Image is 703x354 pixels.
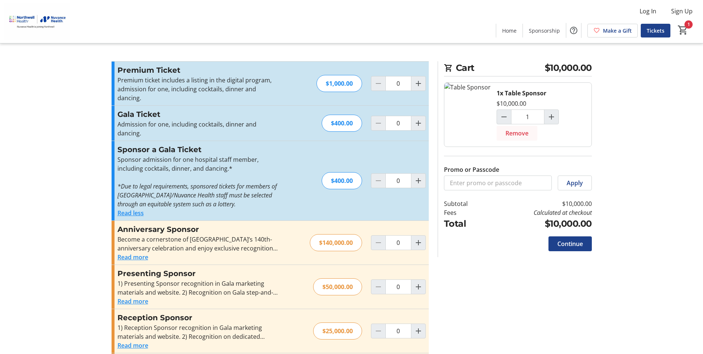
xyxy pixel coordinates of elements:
input: Reception Sponsor Quantity [385,324,411,338]
img: Table Sponsor [444,83,491,147]
span: Sign Up [671,7,693,16]
td: Fees [444,208,487,217]
td: Total [444,217,487,230]
div: $10,000.00 [497,99,526,108]
button: Apply [558,176,592,190]
td: Calculated at checkout [487,208,591,217]
span: $10,000.00 [545,61,592,75]
td: $10,000.00 [487,217,591,230]
span: Continue [557,239,583,248]
div: $140,000.00 [310,234,362,251]
span: Tickets [647,27,664,35]
span: Remove [505,129,528,138]
input: Presenting Sponsor Quantity [385,279,411,294]
div: Become a cornerstone of [GEOGRAPHIC_DATA]’s 140th-anniversary celebration and enjoy exclusive rec... [117,235,279,253]
button: Increment by one [411,280,425,294]
span: Home [502,27,517,35]
input: Gala Ticket Quantity [385,116,411,131]
button: Decrement by one [497,110,511,124]
a: Make a Gift [587,24,638,37]
td: $10,000.00 [487,199,591,208]
button: Cart [676,23,690,37]
h3: Gala Ticket [117,109,279,120]
input: Premium Ticket Quantity [385,76,411,91]
input: Table Sponsor Quantity [511,109,544,124]
img: Nuvance Health's Logo [4,3,70,40]
button: Increment by one [411,76,425,91]
h3: Anniversary Sponsor [117,224,279,235]
div: $50,000.00 [313,278,362,295]
span: Log In [640,7,656,16]
button: Increment by one [411,116,425,130]
input: Enter promo or passcode [444,176,552,190]
button: Remove [497,126,537,141]
p: Premium ticket includes a listing in the digital program, admission for one, including cocktails,... [117,76,279,102]
button: Increment by one [411,236,425,250]
p: Sponsor admission for one hospital staff member, including cocktails, dinner, and dancing.* [117,155,279,173]
h3: Premium Ticket [117,65,279,76]
em: *Due to legal requirements, sponsored tickets for members of [GEOGRAPHIC_DATA]/Nuvance Health sta... [117,182,277,208]
h3: Sponsor a Gala Ticket [117,144,279,155]
p: Admission for one, including cocktails, dinner and dancing. [117,120,279,138]
div: $400.00 [322,115,362,132]
h3: Presenting Sponsor [117,268,279,279]
div: $400.00 [322,172,362,189]
button: Increment by one [411,174,425,188]
div: 1) Presenting Sponsor recognition in Gala marketing materials and website. 2) Recognition on Gala... [117,279,279,297]
span: Make a Gift [603,27,632,35]
div: $1,000.00 [316,75,362,92]
button: Read more [117,297,148,306]
a: Sponsorship [523,24,566,37]
span: Sponsorship [529,27,560,35]
span: Apply [567,178,583,187]
a: Tickets [641,24,670,37]
button: Continue [548,236,592,251]
h3: Reception Sponsor [117,312,279,323]
h2: Cart [444,61,592,76]
button: Increment by one [411,324,425,338]
input: Sponsor a Gala Ticket Quantity [385,173,411,188]
div: 1x Table Sponsor [497,89,546,98]
div: 1) Reception Sponsor recognition in Gala marketing materials and website. 2) Recognition on dedic... [117,323,279,341]
label: Promo or Passcode [444,165,499,174]
div: $25,000.00 [313,322,362,340]
button: Sign Up [665,5,699,17]
button: Read more [117,341,148,350]
td: Subtotal [444,199,487,208]
button: Increment by one [544,110,558,124]
button: Help [566,23,581,38]
input: Anniversary Sponsor Quantity [385,235,411,250]
button: Read less [117,209,144,217]
button: Log In [634,5,662,17]
button: Read more [117,253,148,262]
a: Home [496,24,523,37]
